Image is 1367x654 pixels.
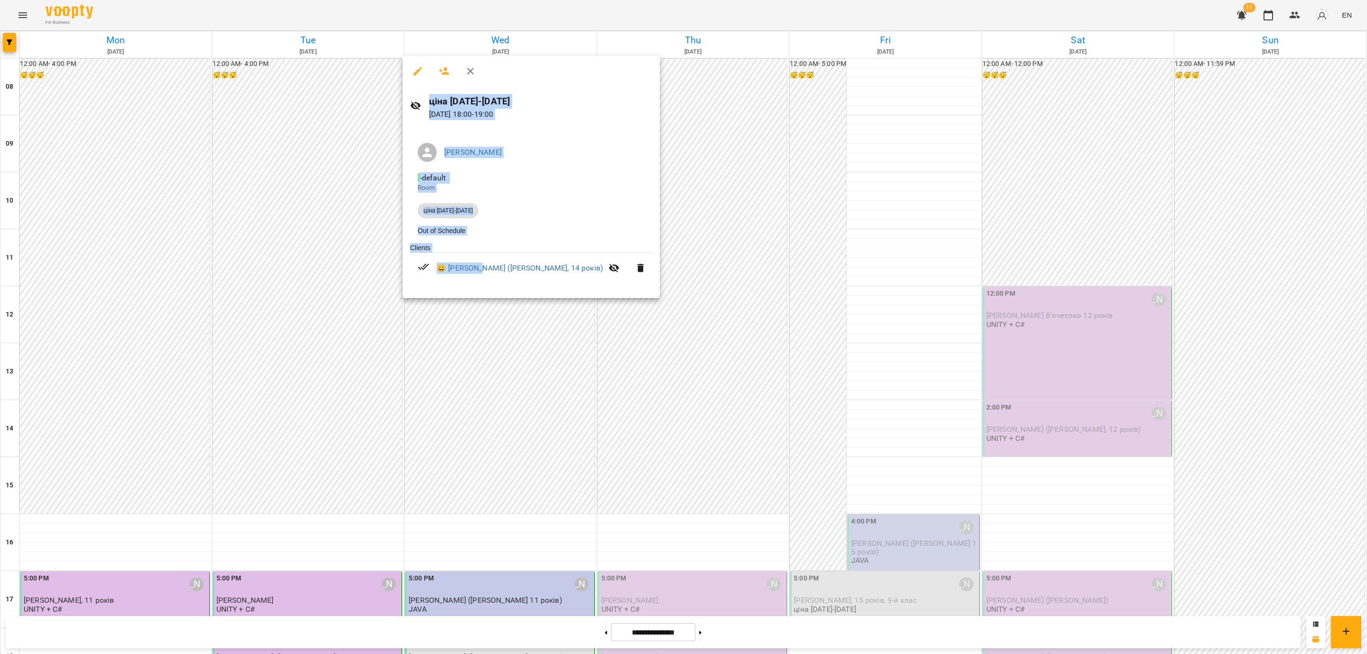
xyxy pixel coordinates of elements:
[429,94,652,109] h6: ціна [DATE]-[DATE]
[429,109,652,120] p: [DATE] 18:00 - 19:00
[418,261,429,272] svg: Paid
[418,206,478,215] span: ціна [DATE]-[DATE]
[418,173,448,182] span: - default
[410,243,652,287] ul: Clients
[410,222,652,239] li: Out of Schedule
[437,262,603,274] a: 😀 [PERSON_NAME] ([PERSON_NAME], 14 років)
[444,148,502,157] a: [PERSON_NAME]
[418,183,645,193] p: Room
